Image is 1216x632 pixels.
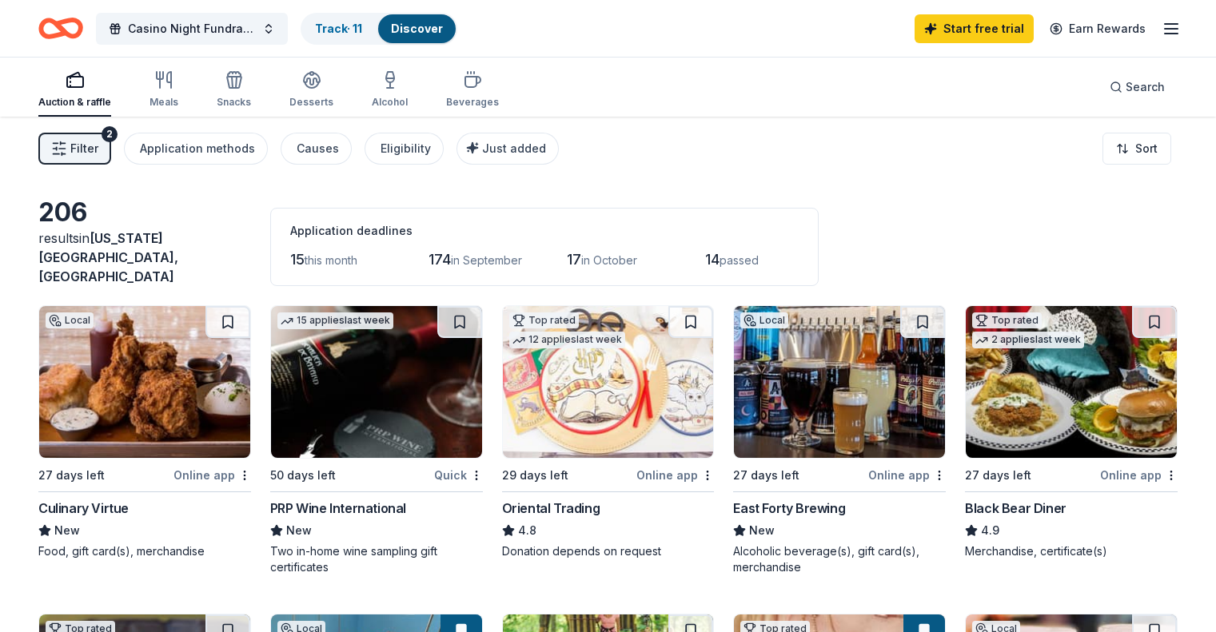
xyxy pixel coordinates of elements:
[297,139,339,158] div: Causes
[38,229,251,286] div: results
[965,499,1066,518] div: Black Bear Diner
[38,499,129,518] div: Culinary Virtue
[38,10,83,47] a: Home
[446,64,499,117] button: Beverages
[38,230,178,284] span: in
[429,251,451,268] span: 174
[965,543,1178,559] div: Merchandise, certificate(s)
[581,253,637,267] span: in October
[451,253,522,267] span: in September
[289,64,333,117] button: Desserts
[38,230,178,284] span: [US_STATE][GEOGRAPHIC_DATA], [GEOGRAPHIC_DATA]
[217,96,251,109] div: Snacks
[38,197,251,229] div: 206
[509,312,579,328] div: Top rated
[502,543,715,559] div: Donation depends on request
[518,521,536,540] span: 4.8
[281,133,352,165] button: Causes
[456,133,559,165] button: Just added
[749,521,775,540] span: New
[1097,71,1178,103] button: Search
[502,466,568,485] div: 29 days left
[270,466,336,485] div: 50 days left
[372,64,408,117] button: Alcohol
[150,64,178,117] button: Meals
[502,499,600,518] div: Oriental Trading
[128,19,256,38] span: Casino Night Fundraiser
[1135,139,1158,158] span: Sort
[305,253,357,267] span: this month
[372,96,408,109] div: Alcohol
[972,332,1084,348] div: 2 applies last week
[636,465,714,485] div: Online app
[502,305,715,559] a: Image for Oriental TradingTop rated12 applieslast week29 days leftOnline appOriental Trading4.8Do...
[966,306,1177,458] img: Image for Black Bear Diner
[733,466,799,485] div: 27 days left
[868,465,946,485] div: Online app
[981,521,999,540] span: 4.9
[733,543,946,575] div: Alcoholic beverage(s), gift card(s), merchandise
[270,305,483,575] a: Image for PRP Wine International15 applieslast week50 days leftQuickPRP Wine InternationalNewTwo ...
[965,466,1031,485] div: 27 days left
[965,305,1178,559] a: Image for Black Bear DinerTop rated2 applieslast week27 days leftOnline appBlack Bear Diner4.9Mer...
[1040,14,1155,43] a: Earn Rewards
[38,96,111,109] div: Auction & raffle
[173,465,251,485] div: Online app
[289,96,333,109] div: Desserts
[150,96,178,109] div: Meals
[217,64,251,117] button: Snacks
[38,133,111,165] button: Filter2
[482,141,546,155] span: Just added
[286,521,312,540] span: New
[503,306,714,458] img: Image for Oriental Trading
[1126,78,1165,97] span: Search
[46,312,94,328] div: Local
[720,253,759,267] span: passed
[733,305,946,575] a: Image for East Forty BrewingLocal27 days leftOnline appEast Forty BrewingNewAlcoholic beverage(s)...
[38,466,105,485] div: 27 days left
[270,543,483,575] div: Two in-home wine sampling gift certificates
[365,133,444,165] button: Eligibility
[915,14,1034,43] a: Start free trial
[972,312,1042,328] div: Top rated
[733,499,845,518] div: East Forty Brewing
[270,499,406,518] div: PRP Wine International
[277,312,393,329] div: 15 applies last week
[271,306,482,458] img: Image for PRP Wine International
[102,126,118,142] div: 2
[140,139,255,158] div: Application methods
[1102,133,1171,165] button: Sort
[381,139,431,158] div: Eligibility
[301,13,457,45] button: Track· 11Discover
[446,96,499,109] div: Beverages
[38,543,251,559] div: Food, gift card(s), merchandise
[70,139,98,158] span: Filter
[38,305,251,559] a: Image for Culinary VirtueLocal27 days leftOnline appCulinary VirtueNewFood, gift card(s), merchan...
[391,22,443,35] a: Discover
[96,13,288,45] button: Casino Night Fundraiser
[39,306,250,458] img: Image for Culinary Virtue
[54,521,80,540] span: New
[1100,465,1178,485] div: Online app
[740,312,788,328] div: Local
[734,306,945,458] img: Image for East Forty Brewing
[38,64,111,117] button: Auction & raffle
[567,251,581,268] span: 17
[290,251,305,268] span: 15
[434,465,483,485] div: Quick
[124,133,268,165] button: Application methods
[705,251,720,268] span: 14
[290,221,799,240] div: Application deadlines
[509,332,625,348] div: 12 applies last week
[315,22,362,35] a: Track· 11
